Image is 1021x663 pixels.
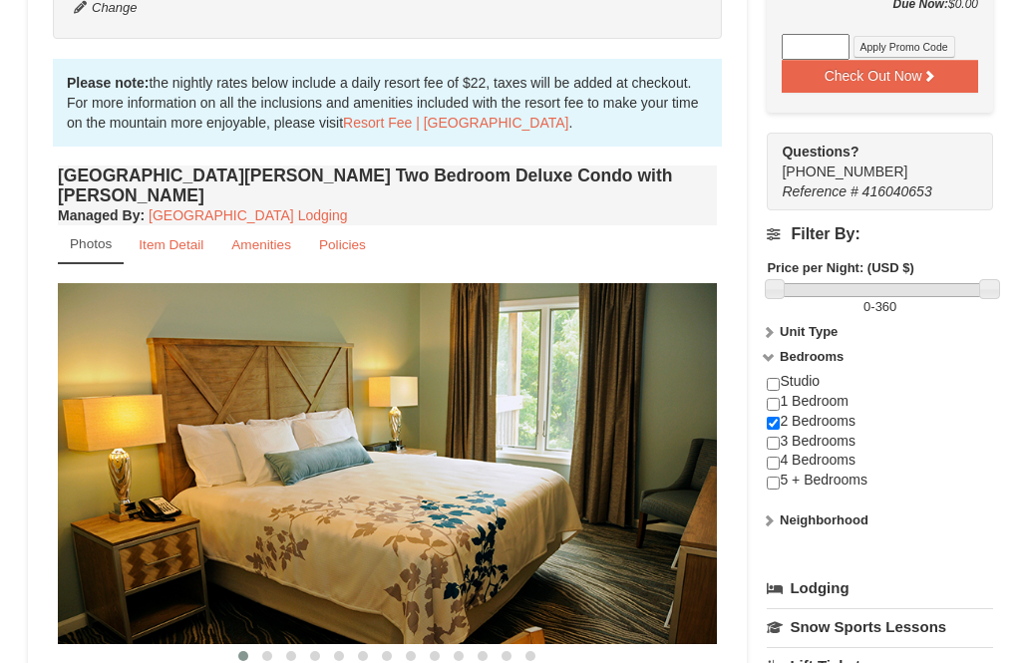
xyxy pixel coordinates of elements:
div: the nightly rates below include a daily resort fee of $22, taxes will be added at checkout. For m... [53,59,722,147]
small: Amenities [231,237,291,252]
span: Managed By [58,207,140,223]
a: [GEOGRAPHIC_DATA] Lodging [149,207,347,223]
span: Reference # [782,183,857,199]
a: Snow Sports Lessons [767,608,993,645]
h4: [GEOGRAPHIC_DATA][PERSON_NAME] Two Bedroom Deluxe Condo with [PERSON_NAME] [58,166,717,205]
h4: Filter By: [767,225,993,243]
small: Photos [70,236,112,251]
strong: : [58,207,145,223]
img: 18876286-137-863bd0ca.jpg [58,283,717,644]
strong: Questions? [782,144,858,160]
strong: Bedrooms [780,349,844,364]
a: Lodging [767,570,993,606]
span: [PHONE_NUMBER] [782,142,957,179]
span: 360 [875,299,897,314]
button: Apply Promo Code [853,36,955,58]
span: 0 [863,299,870,314]
strong: Please note: [67,75,149,91]
small: Policies [319,237,366,252]
a: Amenities [218,225,304,264]
label: - [767,297,993,317]
div: Studio 1 Bedroom 2 Bedrooms 3 Bedrooms 4 Bedrooms 5 + Bedrooms [767,372,993,510]
span: 416040653 [862,183,932,199]
small: Item Detail [139,237,203,252]
a: Photos [58,225,124,264]
a: Resort Fee | [GEOGRAPHIC_DATA] [343,115,568,131]
strong: Neighborhood [780,512,868,527]
a: Policies [306,225,379,264]
strong: Unit Type [780,324,838,339]
strong: Price per Night: (USD $) [767,260,913,275]
button: Check Out Now [782,60,978,92]
a: Item Detail [126,225,216,264]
